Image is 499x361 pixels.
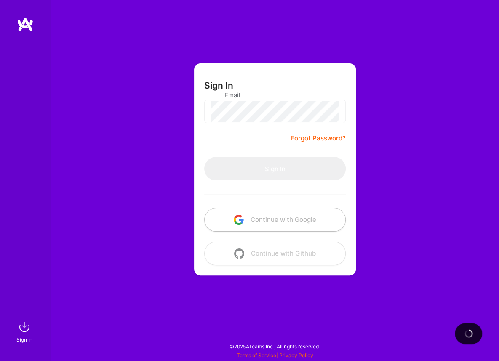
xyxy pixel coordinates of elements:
div: © 2025 ATeams Inc., All rights reserved. [51,336,499,357]
button: Continue with Github [204,242,346,265]
input: Email... [224,84,326,106]
a: Privacy Policy [279,352,313,358]
img: logo [17,17,34,32]
a: Forgot Password? [291,133,346,143]
h3: Sign In [204,80,233,91]
a: Terms of Service [237,352,276,358]
span: | [237,352,313,358]
a: sign inSign In [18,318,33,344]
img: icon [234,215,244,225]
button: Continue with Google [204,208,346,232]
div: Sign In [16,335,32,344]
button: Sign In [204,157,346,180]
img: icon [234,248,244,259]
img: sign in [16,318,33,335]
img: loading [464,329,473,338]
